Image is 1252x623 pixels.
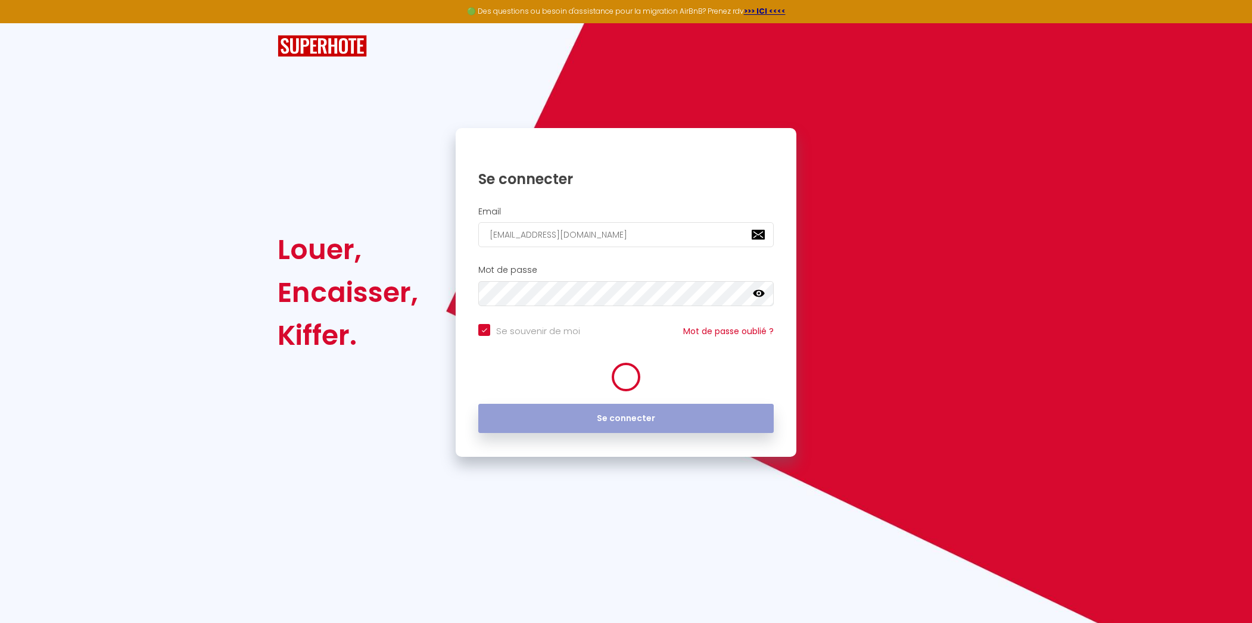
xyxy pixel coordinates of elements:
[478,207,774,217] h2: Email
[278,228,418,271] div: Louer,
[478,265,774,275] h2: Mot de passe
[478,170,774,188] h1: Se connecter
[683,325,774,337] a: Mot de passe oublié ?
[278,35,367,57] img: SuperHote logo
[478,222,774,247] input: Ton Email
[478,404,774,434] button: Se connecter
[278,271,418,314] div: Encaisser,
[278,314,418,357] div: Kiffer.
[744,6,786,16] a: >>> ICI <<<<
